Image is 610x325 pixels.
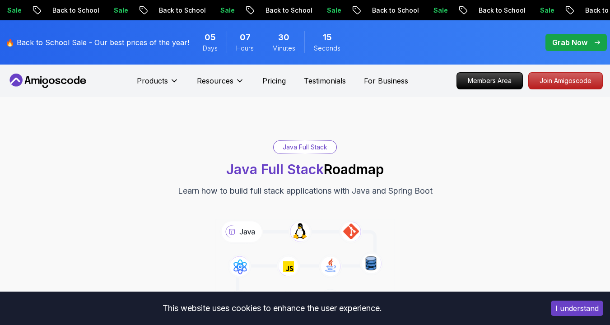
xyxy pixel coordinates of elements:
a: Join Amigoscode [528,72,603,89]
button: Accept cookies [551,301,603,316]
p: Back to School [152,6,213,15]
p: Members Area [457,73,522,89]
span: 15 Seconds [323,31,332,44]
a: For Business [364,75,408,86]
p: Sale [533,6,562,15]
span: Days [203,44,218,53]
button: Resources [197,75,244,93]
div: This website uses cookies to enhance the user experience. [7,298,537,318]
p: Sale [213,6,242,15]
p: Grab Now [552,37,587,48]
p: Resources [197,75,233,86]
a: Pricing [262,75,286,86]
button: Products [137,75,179,93]
p: Back to School [365,6,426,15]
p: Back to School [258,6,320,15]
a: Members Area [456,72,523,89]
p: Learn how to build full stack applications with Java and Spring Boot [178,185,433,197]
p: Back to School [45,6,107,15]
span: 5 Days [205,31,216,44]
p: Back to School [471,6,533,15]
p: Sale [426,6,455,15]
p: Products [137,75,168,86]
a: Testimonials [304,75,346,86]
p: 🔥 Back to School Sale - Our best prices of the year! [5,37,189,48]
p: Sale [320,6,349,15]
span: 30 Minutes [278,31,289,44]
p: Join Amigoscode [529,73,602,89]
span: Seconds [314,44,340,53]
span: Hours [236,44,254,53]
span: Java Full Stack [226,161,324,177]
span: Minutes [272,44,295,53]
span: 7 Hours [240,31,251,44]
h1: Roadmap [226,161,384,177]
div: Java Full Stack [274,141,336,153]
p: Sale [107,6,135,15]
